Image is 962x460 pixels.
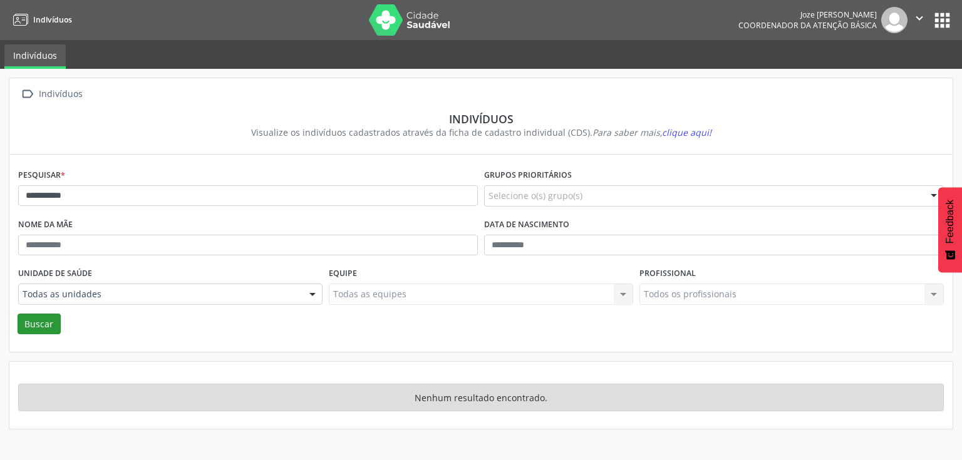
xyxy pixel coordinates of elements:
[18,384,944,411] div: Nenhum resultado encontrado.
[18,85,36,103] i: 
[18,264,92,284] label: Unidade de saúde
[738,9,877,20] div: Joze [PERSON_NAME]
[36,85,85,103] div: Indivíduos
[931,9,953,31] button: apps
[18,85,85,103] a:  Indivíduos
[23,288,297,300] span: Todas as unidades
[484,215,569,235] label: Data de nascimento
[18,215,73,235] label: Nome da mãe
[489,189,582,202] span: Selecione o(s) grupo(s)
[329,264,357,284] label: Equipe
[33,14,72,25] span: Indivíduos
[27,112,935,126] div: Indivíduos
[944,200,956,243] span: Feedback
[908,7,931,33] button: 
[4,44,66,69] a: Indivíduos
[639,264,696,284] label: Profissional
[9,9,72,30] a: Indivíduos
[18,166,65,185] label: Pesquisar
[592,126,711,138] i: Para saber mais,
[881,7,908,33] img: img
[484,166,572,185] label: Grupos prioritários
[738,20,877,31] span: Coordenador da Atenção Básica
[913,11,926,25] i: 
[938,187,962,272] button: Feedback - Mostrar pesquisa
[27,126,935,139] div: Visualize os indivíduos cadastrados através da ficha de cadastro individual (CDS).
[18,314,61,335] button: Buscar
[662,126,711,138] span: clique aqui!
